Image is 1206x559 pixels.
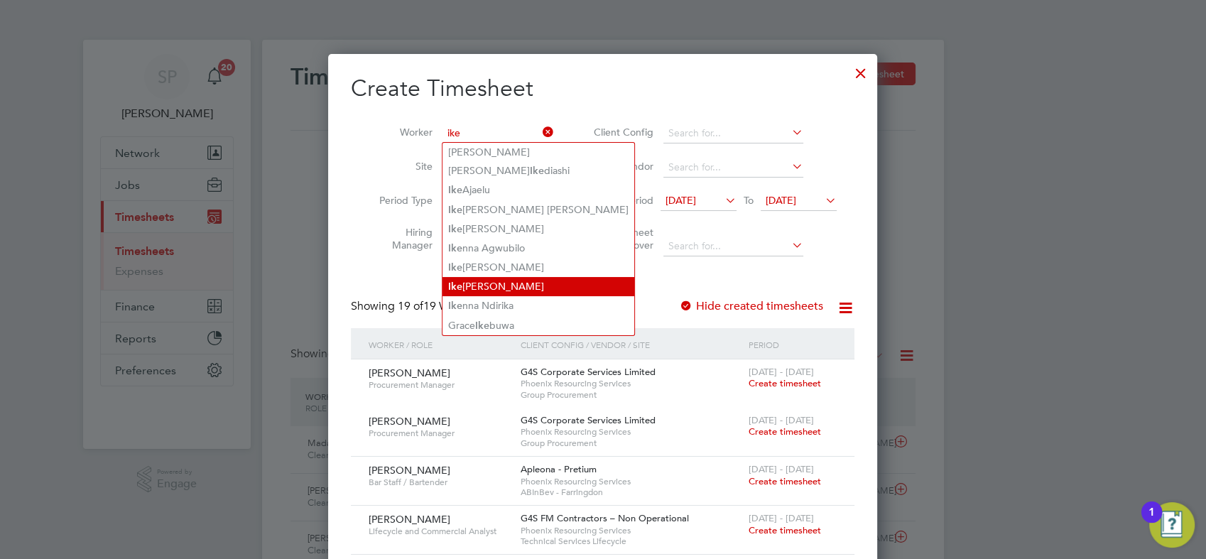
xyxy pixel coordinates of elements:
b: Ike [448,261,462,273]
span: Technical Services Lifecycle [521,536,741,547]
span: [PERSON_NAME] [369,415,450,428]
span: Phoenix Resourcing Services [521,378,741,389]
label: Hiring Manager [369,226,433,251]
div: Worker / Role [365,328,517,361]
span: [DATE] - [DATE] [749,512,814,524]
span: Phoenix Resourcing Services [521,426,741,438]
label: Client Config [590,126,653,139]
li: [PERSON_NAME] diashi [442,161,634,180]
span: Create timesheet [749,425,821,438]
span: Create timesheet [749,475,821,487]
span: Apleona - Pretium [521,463,597,475]
span: G4S Corporate Services Limited [521,366,656,378]
span: Group Procurement [521,389,741,401]
span: Phoenix Resourcing Services [521,476,741,487]
span: [DATE] - [DATE] [749,366,814,378]
li: [PERSON_NAME] [442,219,634,239]
li: nna Agwubilo [442,239,634,258]
span: 19 of [398,299,423,313]
span: ABInBev - Farringdon [521,487,741,498]
input: Search for... [442,124,554,143]
li: Ajaelu [442,180,634,200]
span: Phoenix Resourcing Services [521,525,741,536]
span: G4S FM Contractors – Non Operational [521,512,689,524]
label: Period Type [369,194,433,207]
span: Lifecycle and Commercial Analyst [369,526,510,537]
span: [PERSON_NAME] [369,367,450,379]
li: [PERSON_NAME] [442,258,634,277]
input: Search for... [663,158,803,178]
span: Bar Staff / Bartender [369,477,510,488]
span: Group Procurement [521,438,741,449]
h2: Create Timesheet [351,74,854,104]
b: Ike [448,300,462,312]
label: Hide created timesheets [679,299,823,313]
li: [PERSON_NAME] [442,143,634,161]
span: [PERSON_NAME] [369,464,450,477]
span: G4S Corporate Services Limited [521,414,656,426]
div: Showing [351,299,483,314]
b: Ike [530,165,544,177]
li: [PERSON_NAME] [442,277,634,296]
input: Search for... [663,237,803,256]
span: [PERSON_NAME] [369,513,450,526]
li: nna Ndirika [442,296,634,315]
span: Procurement Manager [369,379,510,391]
input: Search for... [663,124,803,143]
span: [DATE] [766,194,796,207]
div: 1 [1148,512,1155,531]
span: Create timesheet [749,377,821,389]
label: Worker [369,126,433,139]
span: [DATE] - [DATE] [749,414,814,426]
li: Grace buwa [442,316,634,335]
b: Ike [448,242,462,254]
span: 19 Workers [398,299,480,313]
b: Ike [448,223,462,235]
span: To [739,191,758,210]
span: [DATE] [666,194,696,207]
b: Ike [448,204,462,216]
b: Ike [448,184,462,196]
span: Procurement Manager [369,428,510,439]
li: [PERSON_NAME] [PERSON_NAME] [442,200,634,219]
span: Create timesheet [749,524,821,536]
div: Period [745,328,840,361]
div: Client Config / Vendor / Site [517,328,745,361]
button: Open Resource Center, 1 new notification [1149,502,1195,548]
span: [DATE] - [DATE] [749,463,814,475]
b: Ike [475,320,489,332]
b: Ike [448,281,462,293]
label: Site [369,160,433,173]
